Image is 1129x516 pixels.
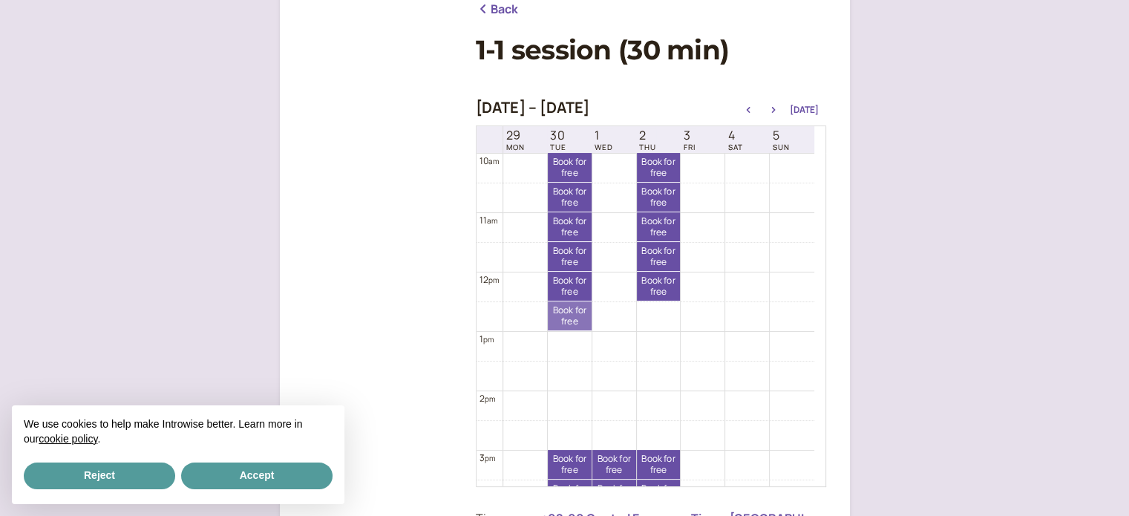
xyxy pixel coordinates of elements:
[773,143,790,151] span: SUN
[480,213,498,227] div: 11
[476,34,826,66] h1: 1-1 session (30 min)
[548,216,592,238] span: Book for free
[480,154,500,168] div: 10
[181,463,333,489] button: Accept
[488,156,499,166] span: am
[506,143,525,151] span: MON
[483,334,494,344] span: pm
[548,454,592,475] span: Book for free
[24,463,175,489] button: Reject
[592,454,636,475] span: Book for free
[595,128,613,143] span: 1
[548,246,592,267] span: Book for free
[592,483,636,505] span: Book for free
[487,215,497,226] span: am
[480,391,496,405] div: 2
[480,451,496,465] div: 3
[681,127,698,153] a: October 3, 2025
[548,275,592,297] span: Book for free
[39,433,97,445] a: cookie policy
[637,454,681,475] span: Book for free
[639,143,656,151] span: THU
[636,127,659,153] a: October 2, 2025
[637,246,681,267] span: Book for free
[548,483,592,505] span: Book for free
[506,128,525,143] span: 29
[480,272,500,287] div: 12
[637,157,681,178] span: Book for free
[550,128,566,143] span: 30
[548,186,592,208] span: Book for free
[773,128,790,143] span: 5
[637,216,681,238] span: Book for free
[503,127,528,153] a: September 29, 2025
[728,143,743,151] span: SAT
[728,128,743,143] span: 4
[488,275,499,285] span: pm
[790,105,819,115] button: [DATE]
[480,332,494,346] div: 1
[684,143,696,151] span: FRI
[548,157,592,178] span: Book for free
[684,128,696,143] span: 3
[547,127,569,153] a: September 30, 2025
[595,143,613,151] span: WED
[770,127,793,153] a: October 5, 2025
[476,99,590,117] h2: [DATE] – [DATE]
[725,127,746,153] a: October 4, 2025
[637,186,681,208] span: Book for free
[639,128,656,143] span: 2
[485,453,495,463] span: pm
[485,393,495,404] span: pm
[550,143,566,151] span: TUE
[548,305,592,327] span: Book for free
[12,405,344,460] div: We use cookies to help make Introwise better. Learn more in our .
[637,483,681,505] span: Book for free
[592,127,616,153] a: October 1, 2025
[637,275,681,297] span: Book for free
